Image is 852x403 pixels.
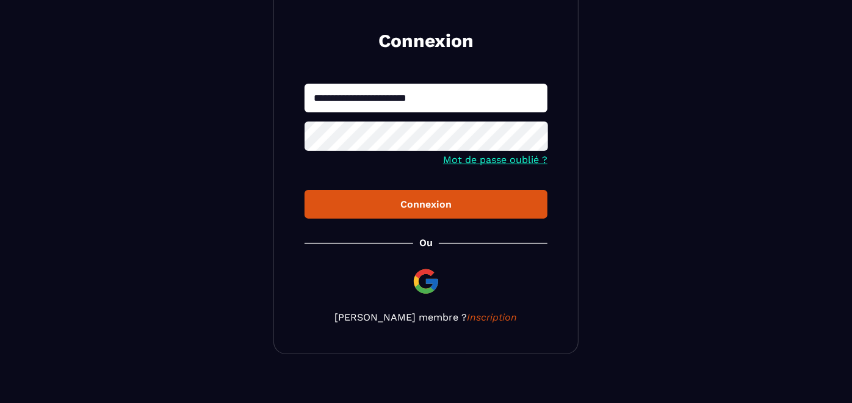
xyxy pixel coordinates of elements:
[305,190,547,219] button: Connexion
[419,237,433,249] p: Ou
[319,29,533,53] h2: Connexion
[314,198,538,210] div: Connexion
[305,311,547,323] p: [PERSON_NAME] membre ?
[411,267,441,296] img: google
[443,154,547,165] a: Mot de passe oublié ?
[468,311,518,323] a: Inscription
